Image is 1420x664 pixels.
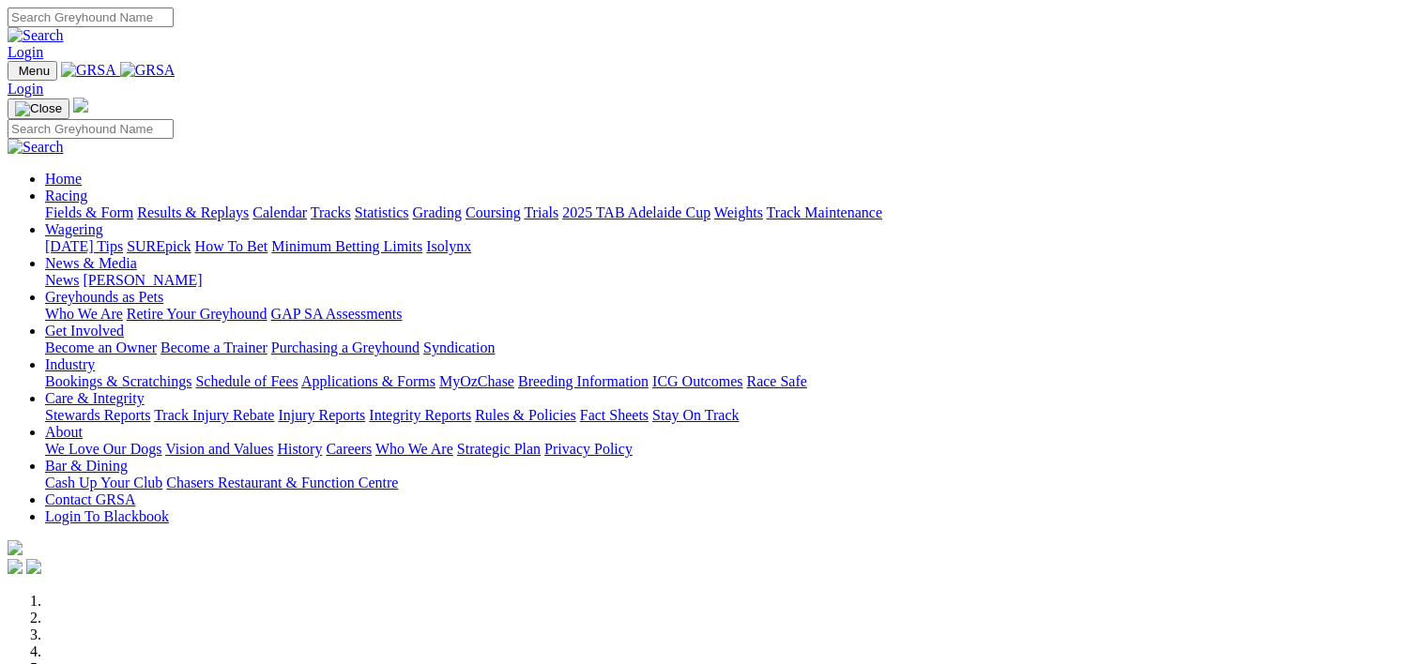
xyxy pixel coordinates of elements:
[326,441,372,457] a: Careers
[127,306,267,322] a: Retire Your Greyhound
[19,64,50,78] span: Menu
[426,238,471,254] a: Isolynx
[8,81,43,97] a: Login
[45,458,128,474] a: Bar & Dining
[8,8,174,27] input: Search
[45,424,83,440] a: About
[45,255,137,271] a: News & Media
[195,373,298,389] a: Schedule of Fees
[413,204,462,220] a: Grading
[475,407,576,423] a: Rules & Policies
[518,373,649,389] a: Breeding Information
[652,373,742,389] a: ICG Outcomes
[271,306,403,322] a: GAP SA Assessments
[311,204,351,220] a: Tracks
[165,441,273,457] a: Vision and Values
[714,204,763,220] a: Weights
[45,238,123,254] a: [DATE] Tips
[457,441,541,457] a: Strategic Plan
[45,272,79,288] a: News
[45,306,123,322] a: Who We Are
[83,272,202,288] a: [PERSON_NAME]
[278,407,365,423] a: Injury Reports
[45,238,1412,255] div: Wagering
[45,171,82,187] a: Home
[127,238,191,254] a: SUREpick
[45,373,1412,390] div: Industry
[26,559,41,574] img: twitter.svg
[45,340,1412,356] div: Get Involved
[45,204,1412,221] div: Racing
[45,491,135,507] a: Contact GRSA
[45,340,157,355] a: Become an Owner
[45,475,162,490] a: Cash Up Your Club
[746,373,806,389] a: Race Safe
[45,475,1412,491] div: Bar & Dining
[544,441,633,457] a: Privacy Policy
[252,204,307,220] a: Calendar
[8,27,64,44] img: Search
[301,373,435,389] a: Applications & Forms
[73,98,88,113] img: logo-grsa-white.png
[8,98,69,119] button: Toggle navigation
[8,139,64,156] img: Search
[355,204,409,220] a: Statistics
[580,407,649,423] a: Fact Sheets
[160,340,267,355] a: Become a Trainer
[15,101,62,116] img: Close
[45,204,133,220] a: Fields & Form
[439,373,514,389] a: MyOzChase
[375,441,453,457] a: Who We Are
[8,61,57,81] button: Toggle navigation
[562,204,710,220] a: 2025 TAB Adelaide Cup
[423,340,495,355] a: Syndication
[8,540,23,555] img: logo-grsa-white.png
[45,373,191,389] a: Bookings & Scratchings
[277,441,322,457] a: History
[45,272,1412,289] div: News & Media
[154,407,274,423] a: Track Injury Rebate
[45,306,1412,323] div: Greyhounds as Pets
[61,62,116,79] img: GRSA
[120,62,176,79] img: GRSA
[271,340,420,355] a: Purchasing a Greyhound
[45,323,124,339] a: Get Involved
[45,356,95,372] a: Industry
[195,238,268,254] a: How To Bet
[466,204,521,220] a: Coursing
[45,390,145,406] a: Care & Integrity
[524,204,558,220] a: Trials
[271,238,422,254] a: Minimum Betting Limits
[45,508,169,524] a: Login To Blackbook
[369,407,471,423] a: Integrity Reports
[45,188,87,204] a: Racing
[767,204,882,220] a: Track Maintenance
[8,44,43,60] a: Login
[652,407,739,423] a: Stay On Track
[8,119,174,139] input: Search
[45,407,1412,424] div: Care & Integrity
[8,559,23,574] img: facebook.svg
[45,407,150,423] a: Stewards Reports
[45,441,161,457] a: We Love Our Dogs
[45,221,103,237] a: Wagering
[137,204,249,220] a: Results & Replays
[45,289,163,305] a: Greyhounds as Pets
[45,441,1412,458] div: About
[166,475,398,490] a: Chasers Restaurant & Function Centre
